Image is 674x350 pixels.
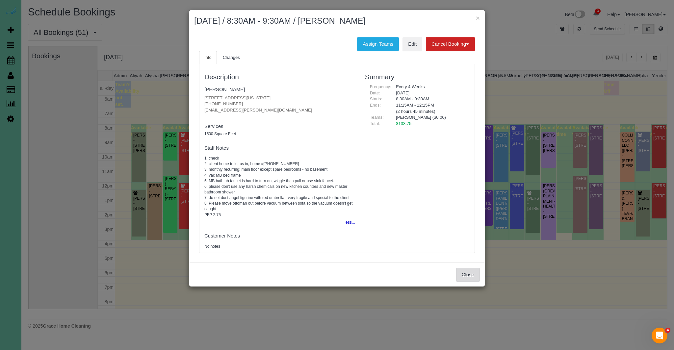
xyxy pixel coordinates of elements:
[370,121,380,126] span: Total:
[370,115,384,120] span: Teams:
[370,84,391,89] span: Frequency:
[476,14,480,21] button: ×
[370,103,381,108] span: Ends:
[365,73,470,81] h3: Summary
[199,51,217,64] a: Info
[391,96,470,102] div: 8:30AM - 9:30AM
[402,37,422,51] a: Edit
[218,51,245,64] a: Changes
[204,244,355,249] pre: No notes
[391,90,470,96] div: [DATE]
[357,37,399,51] button: Assign Teams
[426,37,475,51] button: Cancel Booking
[370,90,380,95] span: Date:
[204,87,245,92] a: [PERSON_NAME]
[204,124,355,129] h4: Services
[223,55,240,60] span: Changes
[204,73,355,81] h3: Description
[396,114,465,121] li: [PERSON_NAME] ($0.00)
[456,268,480,282] button: Close
[665,328,670,333] span: 4
[391,102,470,114] div: 11:15AM - 12:15PM (2 hours 45 minutes)
[391,84,470,90] div: Every 4 Weeks
[652,328,667,343] iframe: Intercom live chat
[194,15,480,27] h2: [DATE] / 8:30AM - 9:30AM / [PERSON_NAME]
[204,132,355,136] h5: 1500 Square Feet
[204,156,355,218] pre: 1. check 2. client home to let us in, home #[PHONE_NUMBER] 3. monthly recurring; main floor excep...
[204,55,212,60] span: Info
[396,121,411,126] span: $133.75
[204,233,355,239] h4: Customer Notes
[370,96,382,101] span: Starts:
[204,145,355,151] h4: Staff Notes
[341,218,355,227] button: less...
[204,95,355,113] p: [STREET_ADDRESS][US_STATE] [PHONE_NUMBER] [EMAIL_ADDRESS][PERSON_NAME][DOMAIN_NAME]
